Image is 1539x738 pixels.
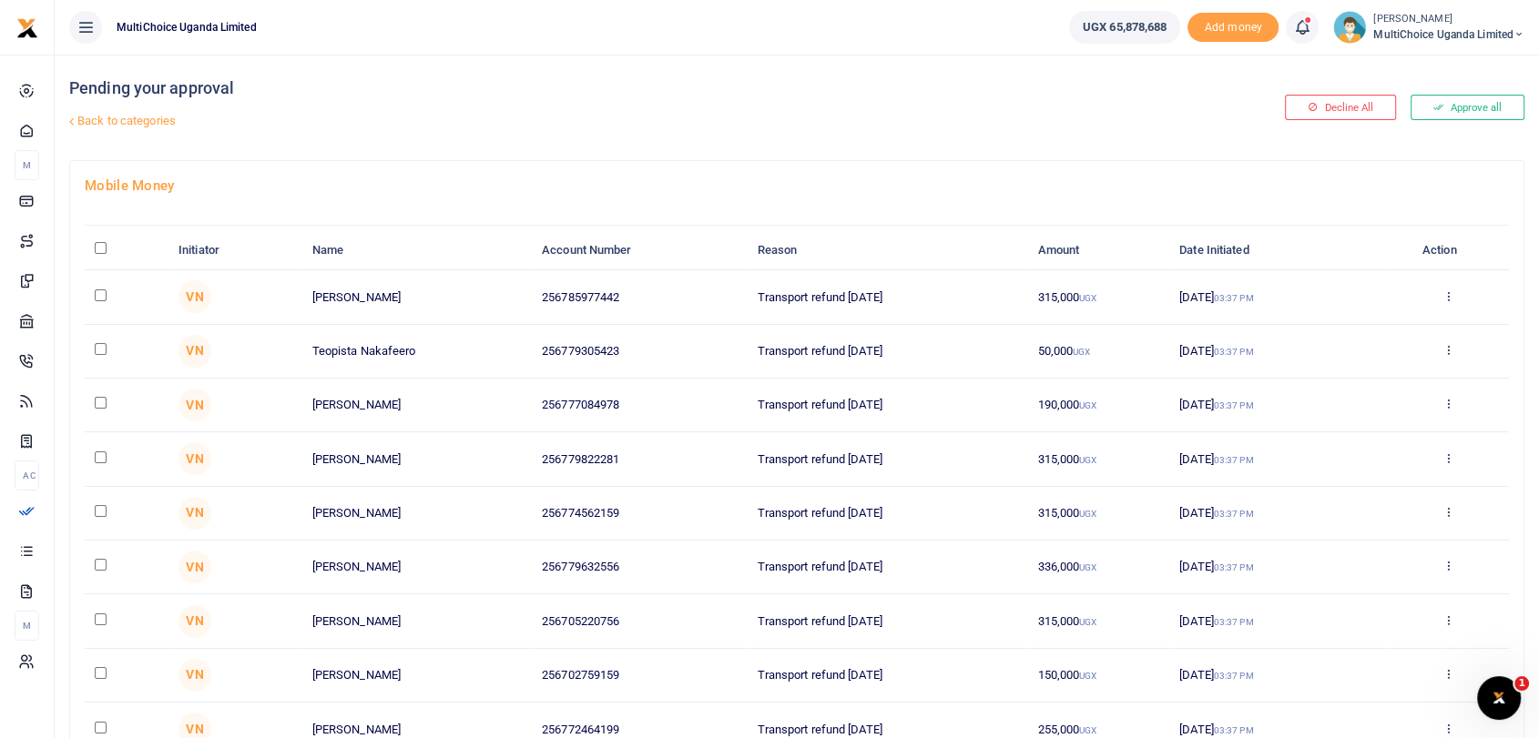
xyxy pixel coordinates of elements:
[1187,13,1279,43] li: Toup your wallet
[1079,455,1096,465] small: UGX
[15,150,39,180] li: M
[168,231,302,270] th: Initiator: activate to sort column ascending
[1387,231,1509,270] th: Action: activate to sort column ascending
[747,649,1027,703] td: Transport refund [DATE]
[302,432,532,486] td: [PERSON_NAME]
[532,594,747,648] td: 256705220756
[532,649,747,703] td: 256702759159
[1285,95,1396,120] button: Decline All
[16,20,38,34] a: logo-small logo-large logo-large
[1514,676,1529,691] span: 1
[1169,649,1387,703] td: [DATE]
[1214,617,1254,627] small: 03:37 PM
[302,594,532,648] td: [PERSON_NAME]
[1214,347,1254,357] small: 03:37 PM
[747,270,1027,324] td: Transport refund [DATE]
[178,497,211,530] span: Valeria Namyenya
[1027,649,1169,703] td: 150,000
[1373,12,1524,27] small: [PERSON_NAME]
[1027,231,1169,270] th: Amount: activate to sort column ascending
[1169,541,1387,594] td: [DATE]
[747,325,1027,379] td: Transport refund [DATE]
[302,325,532,379] td: Teopista Nakafeero
[1027,594,1169,648] td: 315,000
[1373,26,1524,43] span: MultiChoice Uganda Limited
[747,379,1027,432] td: Transport refund [DATE]
[1169,325,1387,379] td: [DATE]
[1083,18,1167,36] span: UGX 65,878,688
[302,541,532,594] td: [PERSON_NAME]
[1214,509,1254,519] small: 03:37 PM
[532,541,747,594] td: 256779632556
[1169,594,1387,648] td: [DATE]
[1187,19,1279,33] a: Add money
[1079,671,1096,681] small: UGX
[302,487,532,541] td: [PERSON_NAME]
[1027,270,1169,324] td: 315,000
[1333,11,1366,44] img: profile-user
[1079,509,1096,519] small: UGX
[1073,347,1090,357] small: UGX
[747,231,1027,270] th: Reason: activate to sort column ascending
[1411,95,1524,120] button: Approve all
[85,231,168,270] th: : activate to sort column descending
[1169,432,1387,486] td: [DATE]
[1214,293,1254,303] small: 03:37 PM
[302,379,532,432] td: [PERSON_NAME]
[1169,231,1387,270] th: Date Initiated: activate to sort column ascending
[532,432,747,486] td: 256779822281
[69,78,1034,98] h4: Pending your approval
[1214,400,1254,410] small: 03:37 PM
[15,460,39,490] li: Ac
[1027,487,1169,541] td: 315,000
[1069,11,1180,44] a: UGX 65,878,688
[532,487,747,541] td: 256774562159
[178,442,211,475] span: Valeria Namyenya
[178,389,211,421] span: Valeria Namyenya
[1079,562,1096,572] small: UGX
[15,611,39,641] li: M
[65,106,1034,136] a: Back to categories
[1027,379,1169,432] td: 190,000
[1169,270,1387,324] td: [DATE]
[178,335,211,368] span: Valeria Namyenya
[1187,13,1279,43] span: Add money
[747,487,1027,541] td: Transport refund [DATE]
[1079,725,1096,735] small: UGX
[532,325,747,379] td: 256779305423
[1169,379,1387,432] td: [DATE]
[1027,432,1169,486] td: 315,000
[1079,400,1096,410] small: UGX
[747,432,1027,486] td: Transport refund [DATE]
[1214,455,1254,465] small: 03:37 PM
[1333,11,1524,44] a: profile-user [PERSON_NAME] MultiChoice Uganda Limited
[1214,562,1254,572] small: 03:37 PM
[178,605,211,638] span: Valeria Namyenya
[1079,293,1096,303] small: UGX
[1027,541,1169,594] td: 336,000
[302,270,532,324] td: [PERSON_NAME]
[747,594,1027,648] td: Transport refund [DATE]
[178,659,211,692] span: Valeria Namyenya
[178,280,211,313] span: Valeria Namyenya
[109,19,264,35] span: MultiChoice Uganda Limited
[178,551,211,583] span: Valeria Namyenya
[85,176,1509,196] h4: Mobile Money
[302,231,532,270] th: Name: activate to sort column ascending
[532,270,747,324] td: 256785977442
[747,541,1027,594] td: Transport refund [DATE]
[1062,11,1187,44] li: Wallet ballance
[1169,487,1387,541] td: [DATE]
[1079,617,1096,627] small: UGX
[532,231,747,270] th: Account Number: activate to sort column ascending
[1477,676,1521,720] iframe: Intercom live chat
[16,17,38,39] img: logo-small
[302,649,532,703] td: [PERSON_NAME]
[1027,325,1169,379] td: 50,000
[1214,671,1254,681] small: 03:37 PM
[1214,725,1254,735] small: 03:37 PM
[532,379,747,432] td: 256777084978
